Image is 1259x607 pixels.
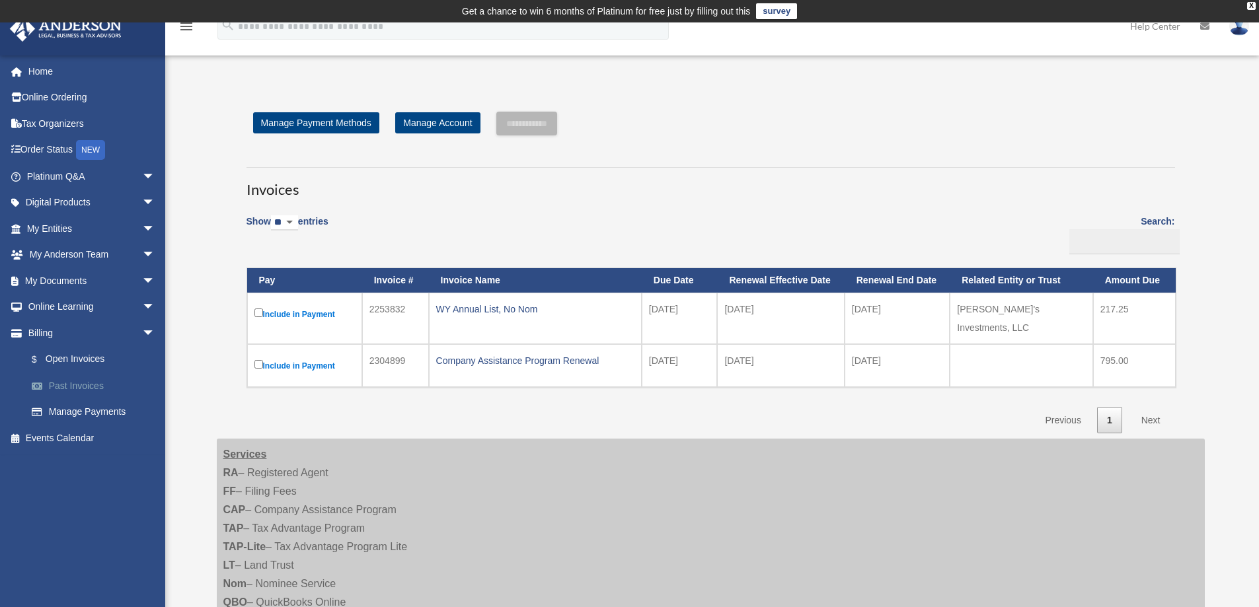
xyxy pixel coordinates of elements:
[845,293,950,344] td: [DATE]
[642,268,718,293] th: Due Date: activate to sort column ascending
[178,23,194,34] a: menu
[221,18,235,32] i: search
[142,242,169,269] span: arrow_drop_down
[845,268,950,293] th: Renewal End Date: activate to sort column ascending
[6,16,126,42] img: Anderson Advisors Platinum Portal
[950,293,1092,344] td: [PERSON_NAME]'s Investments, LLC
[362,268,429,293] th: Invoice #: activate to sort column ascending
[19,373,175,399] a: Past Invoices
[9,242,175,268] a: My Anderson Teamarrow_drop_down
[9,294,175,320] a: Online Learningarrow_drop_down
[142,190,169,217] span: arrow_drop_down
[9,163,175,190] a: Platinum Q&Aarrow_drop_down
[254,306,355,322] label: Include in Payment
[271,215,298,231] select: Showentries
[1229,17,1249,36] img: User Pic
[9,268,175,294] a: My Documentsarrow_drop_down
[717,268,844,293] th: Renewal Effective Date: activate to sort column ascending
[247,167,1175,200] h3: Invoices
[142,215,169,242] span: arrow_drop_down
[247,213,328,244] label: Show entries
[178,18,194,34] i: menu
[462,3,751,19] div: Get a chance to win 6 months of Platinum for free just by filling out this
[1097,407,1122,434] a: 1
[1069,229,1180,254] input: Search:
[9,85,175,111] a: Online Ordering
[1093,293,1176,344] td: 217.25
[142,268,169,295] span: arrow_drop_down
[9,110,175,137] a: Tax Organizers
[756,3,797,19] a: survey
[142,294,169,321] span: arrow_drop_down
[1065,213,1175,254] label: Search:
[254,357,355,374] label: Include in Payment
[1093,268,1176,293] th: Amount Due: activate to sort column ascending
[362,293,429,344] td: 2253832
[223,504,246,515] strong: CAP
[9,190,175,216] a: Digital Productsarrow_drop_down
[253,112,379,133] a: Manage Payment Methods
[717,344,844,387] td: [DATE]
[142,320,169,347] span: arrow_drop_down
[950,268,1092,293] th: Related Entity or Trust: activate to sort column ascending
[717,293,844,344] td: [DATE]
[223,467,239,478] strong: RA
[223,522,244,534] strong: TAP
[223,578,247,589] strong: Nom
[39,351,46,368] span: $
[436,300,634,318] div: WY Annual List, No Nom
[9,425,175,451] a: Events Calendar
[1093,344,1176,387] td: 795.00
[1131,407,1170,434] a: Next
[642,344,718,387] td: [DATE]
[247,268,362,293] th: Pay: activate to sort column descending
[76,140,105,160] div: NEW
[1247,2,1256,10] div: close
[19,399,175,425] a: Manage Payments
[362,344,429,387] td: 2304899
[642,293,718,344] td: [DATE]
[19,346,169,373] a: $Open Invoices
[223,448,267,460] strong: Services
[395,112,480,133] a: Manage Account
[436,351,634,370] div: Company Assistance Program Renewal
[9,58,175,85] a: Home
[1035,407,1090,434] a: Previous
[9,215,175,242] a: My Entitiesarrow_drop_down
[254,308,263,317] input: Include in Payment
[254,360,263,369] input: Include in Payment
[142,163,169,190] span: arrow_drop_down
[9,320,175,346] a: Billingarrow_drop_down
[223,541,266,552] strong: TAP-Lite
[223,559,235,571] strong: LT
[223,485,237,497] strong: FF
[845,344,950,387] td: [DATE]
[9,137,175,164] a: Order StatusNEW
[429,268,642,293] th: Invoice Name: activate to sort column ascending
